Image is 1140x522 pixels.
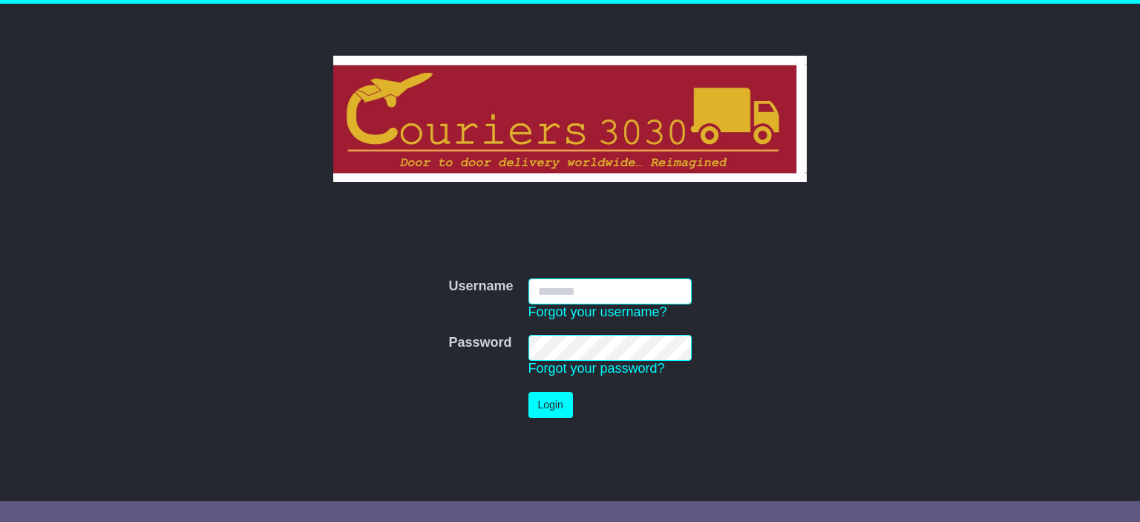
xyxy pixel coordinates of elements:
a: Forgot your username? [528,304,667,319]
label: Username [448,278,513,295]
label: Password [448,335,511,351]
a: Forgot your password? [528,361,665,376]
img: Couriers 3030 [333,56,807,182]
button: Login [528,392,573,418]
